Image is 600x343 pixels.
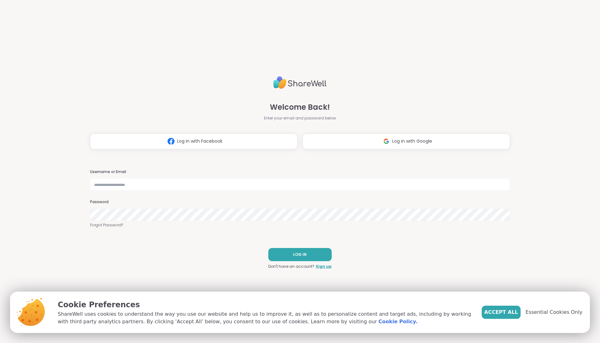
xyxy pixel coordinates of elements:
[316,264,332,269] a: Sign up
[526,309,582,316] span: Essential Cookies Only
[165,135,177,147] img: ShareWell Logomark
[270,102,330,113] span: Welcome Back!
[177,138,222,145] span: Log in with Facebook
[392,138,432,145] span: Log in with Google
[268,248,332,261] button: LOG IN
[90,222,510,228] a: Forgot Password?
[264,115,336,121] span: Enter your email and password below
[90,134,297,149] button: Log in with Facebook
[293,252,307,257] span: LOG IN
[90,199,510,205] h3: Password
[58,310,472,325] p: ShareWell uses cookies to understand the way you use our website and help us to improve it, as we...
[273,74,327,92] img: ShareWell Logo
[380,135,392,147] img: ShareWell Logomark
[303,134,510,149] button: Log in with Google
[268,264,314,269] span: Don't have an account?
[58,299,472,310] p: Cookie Preferences
[378,318,417,325] a: Cookie Policy.
[484,309,518,316] span: Accept All
[90,169,510,175] h3: Username or Email
[482,306,521,319] button: Accept All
